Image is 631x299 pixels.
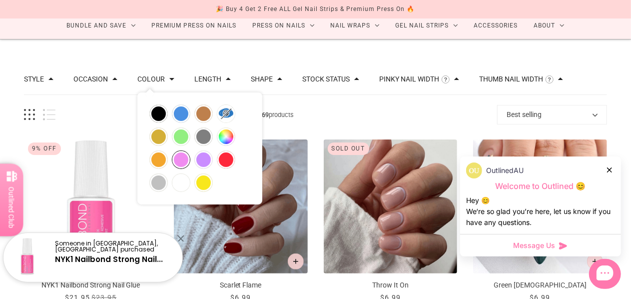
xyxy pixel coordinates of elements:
[144,12,245,39] a: Premium Press On Nails
[55,254,163,264] a: NYK1 Nailbond Strong Nail...
[288,253,304,269] button: Add to cart
[466,162,482,178] img: data:image/png;base64,iVBORw0KGgoAAAANSUhEUgAAACQAAAAkCAYAAADhAJiYAAAAAXNSR0IArs4c6QAAAXhJREFUWEd...
[379,75,439,82] button: Filter by Pinky Nail Width
[194,75,221,82] button: Filter by Length
[328,142,369,155] div: Sold out
[174,280,308,290] p: Scarlet Flame
[513,240,555,250] span: Message Us
[137,75,165,82] button: Filter by Colour
[466,195,615,228] div: Hey 😊 We‘re so glad you’re here, let us know if you have any questions.
[43,109,55,120] button: List view
[302,75,350,82] button: Filter by Stock status
[28,142,61,155] div: 9% Off
[251,75,273,82] button: Filter by Shape
[59,12,144,39] a: Bundle and Save
[73,75,108,82] button: Filter by Occasion
[526,12,573,39] a: About
[324,139,458,273] img: Throw It On-Press on Manicure-Outlined
[324,280,458,290] p: Throw It On
[497,105,607,124] button: Best selling
[466,12,526,39] a: Accessories
[388,12,466,39] a: Gel Nail Strips
[245,12,323,39] a: Press On Nails
[55,240,174,252] p: Someone in [GEOGRAPHIC_DATA], [GEOGRAPHIC_DATA] purchased
[486,165,524,176] p: OutlinedAU
[24,75,44,82] button: Filter by Style
[479,75,543,82] button: Filter by Thumb Nail Width
[24,280,158,290] p: NYK1 Nailbond Strong Nail Glue
[473,280,607,290] p: Green [DEMOGRAPHIC_DATA]
[259,111,269,118] b: 169
[587,253,603,269] button: Add to cart
[323,12,388,39] a: Nail Wraps
[55,109,497,120] span: products
[216,4,415,14] div: 🎉 Buy 4 Get 2 Free ALL Gel Nail Strips & Premium Press On 🔥
[24,109,35,120] button: Grid view
[466,181,615,191] p: Welcome to Outlined 😊
[174,139,308,273] img: Scarlet Flame-Press on Manicure-Outlined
